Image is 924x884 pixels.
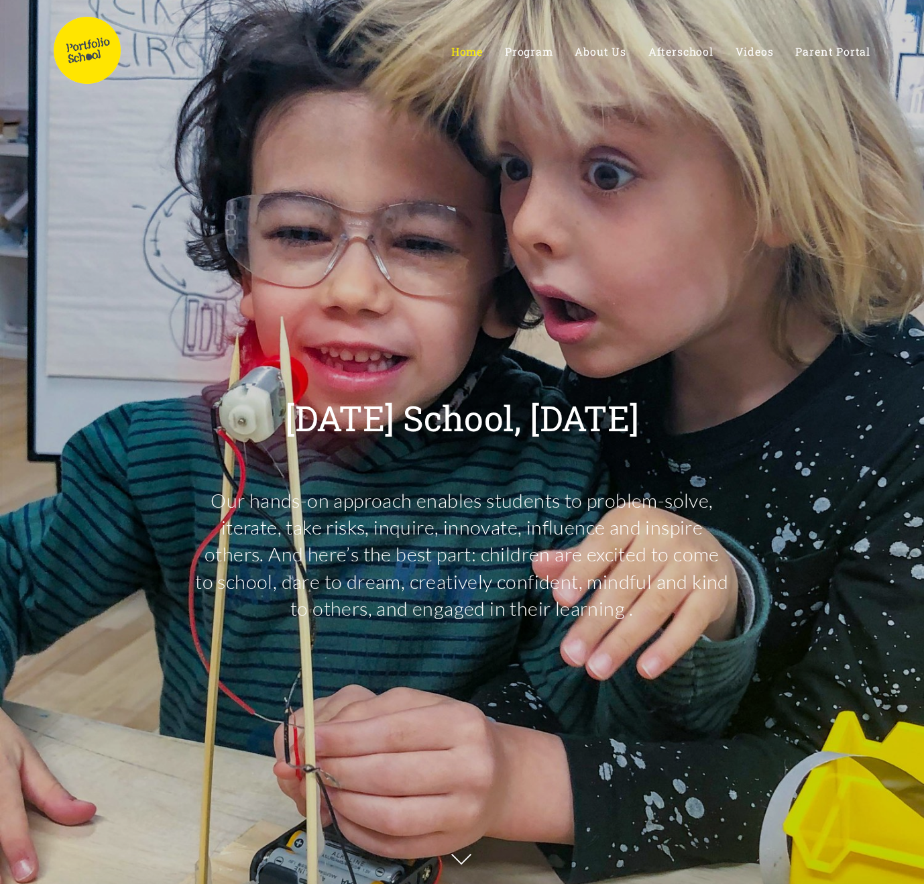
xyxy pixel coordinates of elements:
[451,44,483,58] span: Home
[795,45,870,58] a: Parent Portal
[648,44,713,58] span: Afterschool
[285,400,639,435] p: [DATE] School, [DATE]
[736,45,774,58] a: Videos
[736,44,774,58] span: Videos
[795,44,870,58] span: Parent Portal
[194,487,730,622] p: Our hands-on approach enables students to problem-solve, iterate, take risks, inquire, innovate, ...
[54,17,121,84] img: Portfolio School
[575,44,626,58] span: About Us
[648,45,713,58] a: Afterschool
[451,45,483,58] a: Home
[505,44,553,58] span: Program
